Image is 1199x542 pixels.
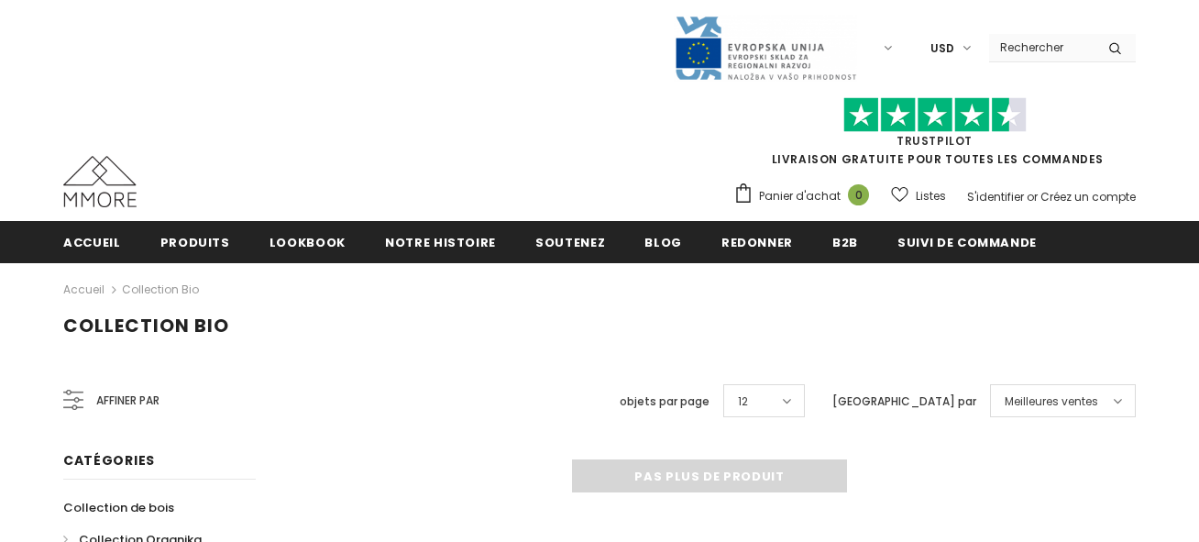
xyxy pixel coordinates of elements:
a: Créez un compte [1040,189,1136,205]
span: Meilleures ventes [1005,393,1098,411]
label: [GEOGRAPHIC_DATA] par [832,393,976,411]
a: Collection de bois [63,492,174,524]
span: Collection Bio [63,313,229,338]
span: Blog [644,234,682,251]
span: Redonner [721,234,793,251]
span: or [1027,189,1038,205]
span: Affiner par [96,391,159,411]
a: B2B [832,221,858,262]
a: Javni Razpis [674,39,857,55]
span: 12 [738,393,748,411]
a: Notre histoire [385,221,496,262]
a: Collection Bio [122,282,199,297]
span: Lookbook [269,234,346,251]
span: Suivi de commande [897,234,1037,251]
span: soutenez [535,234,605,251]
a: Suivi de commande [897,221,1037,262]
img: Faites confiance aux étoiles pilotes [843,97,1027,133]
a: Blog [644,221,682,262]
a: Accueil [63,221,121,262]
a: Accueil [63,279,104,301]
input: Search Site [989,34,1094,61]
a: S'identifier [967,189,1024,205]
span: B2B [832,234,858,251]
span: Listes [916,187,946,205]
a: Panier d'achat 0 [733,183,878,210]
span: 0 [848,184,869,205]
a: Redonner [721,221,793,262]
img: Cas MMORE [63,156,137,207]
a: soutenez [535,221,605,262]
img: Javni Razpis [674,15,857,82]
span: USD [930,39,954,58]
span: Panier d'achat [759,187,841,205]
span: Catégories [63,451,155,470]
a: Lookbook [269,221,346,262]
span: Collection de bois [63,499,174,516]
a: Produits [160,221,230,262]
a: Listes [891,180,946,212]
span: LIVRAISON GRATUITE POUR TOUTES LES COMMANDES [733,105,1136,167]
a: TrustPilot [896,133,973,149]
span: Accueil [63,234,121,251]
span: Notre histoire [385,234,496,251]
span: Produits [160,234,230,251]
label: objets par page [620,393,709,411]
